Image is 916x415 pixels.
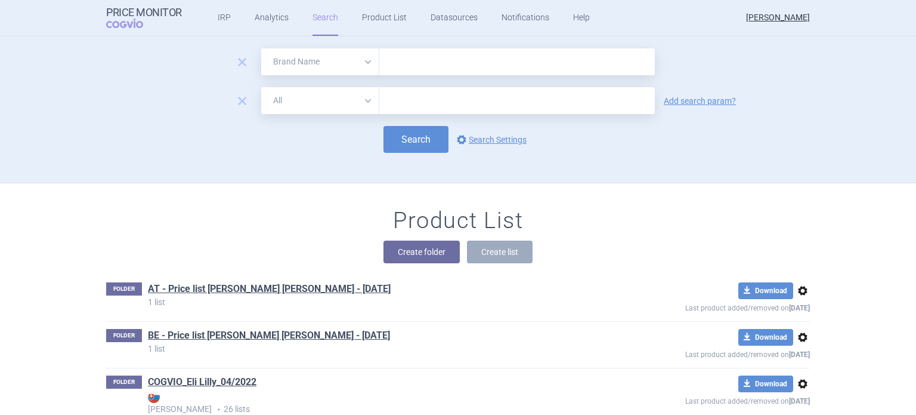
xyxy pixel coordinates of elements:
p: FOLDER [106,282,142,296]
button: Search [383,126,448,153]
strong: [PERSON_NAME] [148,391,599,414]
button: Create folder [383,241,460,263]
img: SK [148,391,160,403]
p: 1 list [148,298,599,306]
strong: [DATE] [789,304,810,312]
button: Create list [467,241,533,263]
h1: Product List [393,207,523,235]
a: Price MonitorCOGVIO [106,7,182,29]
p: Last product added/removed on [599,299,810,314]
button: Download [738,329,793,346]
p: FOLDER [106,329,142,342]
button: Download [738,376,793,392]
strong: Price Monitor [106,7,182,19]
span: COGVIO [106,19,160,28]
strong: [DATE] [789,351,810,359]
p: Last product added/removed on [599,392,810,407]
a: Search Settings [454,133,527,147]
a: BE - Price list [PERSON_NAME] [PERSON_NAME] - [DATE] [148,329,390,342]
p: FOLDER [106,376,142,389]
h1: BE - Price list Eli Lilly - Sep 2021 [148,329,390,345]
h1: AT - Price list Eli Lilly - Sep 2021 [148,282,391,298]
p: 1 list [148,345,599,353]
button: Download [738,282,793,299]
h1: COGVIO_Eli Lilly_04/2022 [148,376,256,391]
a: COGVIO_Eli Lilly_04/2022 [148,376,256,389]
strong: [DATE] [789,397,810,405]
a: Add search param? [664,97,736,105]
a: AT - Price list [PERSON_NAME] [PERSON_NAME] - [DATE] [148,282,391,296]
p: Last product added/removed on [599,346,810,361]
